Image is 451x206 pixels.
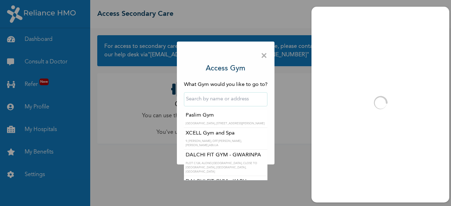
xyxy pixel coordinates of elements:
span: What Gym would you like to go to? [184,82,267,87]
h3: Access Gym [206,63,245,74]
p: XCELL Gym and Spa [186,130,266,138]
span: × [261,49,267,63]
p: PLOT C124, ALONG [GEOGRAPHIC_DATA], CLOSE TO [GEOGRAPHIC_DATA], [GEOGRAPHIC_DATA], [GEOGRAPHIC_DATA] [186,161,266,174]
p: DALCHI FIT GYM - KARU [186,178,266,186]
iframe: SalesIQ Chatwindow [311,5,449,201]
p: [GEOGRAPHIC_DATA], [STREET_ADDRESS][PERSON_NAME] [186,121,266,126]
input: Search by name or address [184,92,267,106]
p: DALCHI FIT GYM - GWARINPA [186,151,266,160]
p: 9, [PERSON_NAME], OFF [PERSON_NAME], [PERSON_NAME],ABUJA [186,139,266,148]
p: Paslim Gym [186,112,266,120]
